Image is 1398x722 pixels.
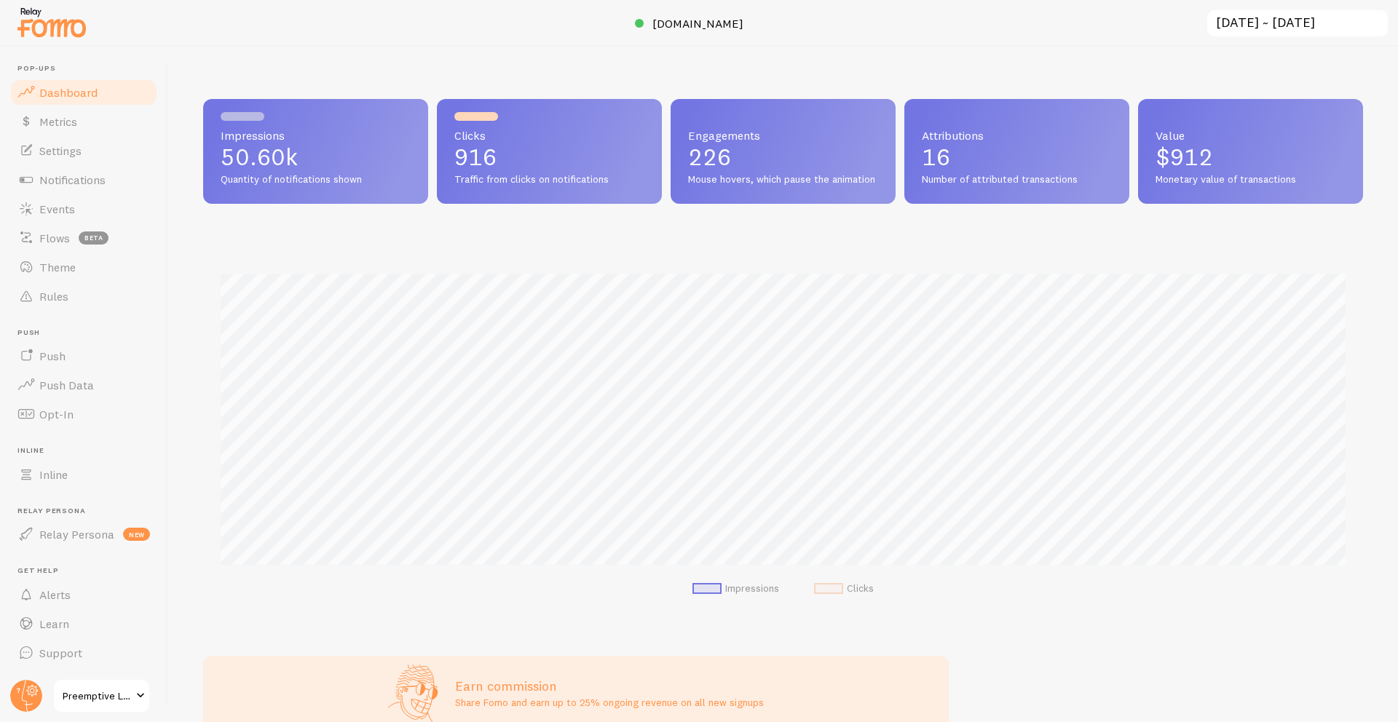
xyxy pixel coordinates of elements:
a: Push [9,341,159,370]
span: Settings [39,143,82,158]
span: Get Help [17,566,159,576]
a: Notifications [9,165,159,194]
a: Rules [9,282,159,311]
span: Alerts [39,587,71,602]
span: Inline [17,446,159,456]
a: Relay Persona new [9,520,159,549]
span: Attributions [922,130,1112,141]
a: Support [9,638,159,667]
span: Engagements [688,130,878,141]
a: Preemptive Love Coalition [52,678,151,713]
p: Share Fomo and earn up to 25% ongoing revenue on all new signups [455,695,764,710]
span: Push [17,328,159,338]
a: Dashboard [9,78,159,107]
span: Clicks [454,130,644,141]
span: Push [39,349,66,363]
span: Impressions [221,130,411,141]
a: Settings [9,136,159,165]
a: Push Data [9,370,159,400]
a: Alerts [9,580,159,609]
span: Preemptive Love Coalition [63,687,132,705]
span: Metrics [39,114,77,129]
span: Relay Persona [17,507,159,516]
span: Traffic from clicks on notifications [454,173,644,186]
span: Theme [39,260,76,274]
span: Pop-ups [17,64,159,74]
a: Flows beta [9,223,159,253]
p: 226 [688,146,878,169]
span: Value [1156,130,1346,141]
span: Mouse hovers, which pause the animation [688,173,878,186]
img: fomo-relay-logo-orange.svg [15,4,88,41]
span: Opt-In [39,407,74,421]
a: Learn [9,609,159,638]
a: Metrics [9,107,159,136]
li: Clicks [814,582,874,595]
span: Learn [39,616,69,631]
li: Impressions [692,582,779,595]
span: Push Data [39,378,94,392]
span: Quantity of notifications shown [221,173,411,186]
span: Flows [39,231,70,245]
span: Inline [39,467,68,482]
span: Events [39,202,75,216]
span: new [123,528,150,541]
span: Dashboard [39,85,98,100]
span: $912 [1156,143,1213,171]
h3: Earn commission [455,678,764,694]
a: Inline [9,460,159,489]
span: Relay Persona [39,527,114,541]
span: Number of attributed transactions [922,173,1112,186]
span: Monetary value of transactions [1156,173,1346,186]
a: Opt-In [9,400,159,429]
span: beta [79,231,108,245]
p: 50.60k [221,146,411,169]
span: Notifications [39,172,106,187]
p: 16 [922,146,1112,169]
p: 916 [454,146,644,169]
a: Theme [9,253,159,282]
a: Events [9,194,159,223]
span: Rules [39,289,68,304]
span: Support [39,646,82,660]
